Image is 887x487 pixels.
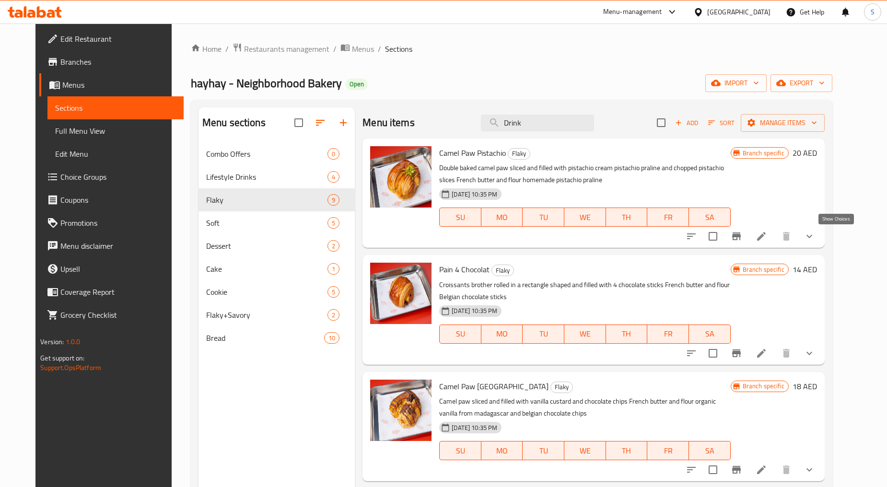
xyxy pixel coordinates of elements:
div: Flaky9 [198,188,355,211]
span: [DATE] 10:35 PM [448,190,501,199]
span: 9 [328,196,339,205]
svg: Show Choices [804,464,815,475]
button: FR [647,441,689,460]
div: Combo Offers0 [198,142,355,165]
button: SU [439,208,481,227]
span: export [778,77,825,89]
div: [GEOGRAPHIC_DATA] [707,7,770,17]
h2: Menu items [362,116,415,130]
div: Flaky+Savory [206,309,327,321]
span: Version: [40,336,64,348]
span: FR [651,444,685,458]
span: 5 [328,219,339,228]
a: Restaurants management [233,43,329,55]
div: Bread [206,332,324,344]
span: 10 [325,334,339,343]
button: TH [606,325,648,344]
img: Pain 4 Chocolat [370,263,432,324]
a: Edit Restaurant [39,27,184,50]
span: Sections [55,102,176,114]
a: Coverage Report [39,280,184,303]
button: import [705,74,767,92]
p: Camel paw sliced and filled with vanilla custard and chocolate chips French butter and flour orga... [439,395,730,419]
a: Sections [47,96,184,119]
span: Add item [671,116,702,130]
div: Flaky [508,148,530,160]
button: SA [689,325,731,344]
div: items [327,309,339,321]
button: MO [481,441,523,460]
span: Cookie [206,286,327,298]
img: Camel Paw Pistachio [370,146,432,208]
div: items [327,263,339,275]
span: Sort items [702,116,741,130]
span: Combo Offers [206,148,327,160]
span: TU [526,210,560,224]
span: S [871,7,875,17]
button: delete [775,342,798,365]
li: / [225,43,229,55]
div: items [324,332,339,344]
span: Manage items [748,117,817,129]
div: Bread10 [198,326,355,349]
span: Get support on: [40,352,84,364]
span: Upsell [60,263,176,275]
a: Edit menu item [756,464,767,475]
h6: 20 AED [793,146,817,160]
div: items [327,240,339,252]
span: Menus [62,79,176,91]
button: Branch-specific-item [725,342,748,365]
span: WE [568,210,602,224]
div: Cake1 [198,257,355,280]
div: Flaky [550,382,573,393]
a: Menus [340,43,374,55]
a: Home [191,43,222,55]
span: Full Menu View [55,125,176,137]
span: 5 [328,288,339,297]
span: Soft [206,217,327,229]
span: Select to update [703,226,723,246]
span: SU [443,327,478,341]
a: Edit Menu [47,142,184,165]
span: Select to update [703,460,723,480]
div: Dessert2 [198,234,355,257]
span: Pain 4 Chocolat [439,262,490,277]
button: Add [671,116,702,130]
span: Branch specific [739,265,788,274]
button: export [770,74,832,92]
button: WE [564,441,606,460]
span: Cake [206,263,327,275]
span: [DATE] 10:35 PM [448,306,501,315]
span: Coverage Report [60,286,176,298]
span: TH [610,327,644,341]
span: [DATE] 10:35 PM [448,423,501,432]
span: import [713,77,759,89]
span: FR [651,210,685,224]
a: Grocery Checklist [39,303,184,326]
button: Sort [706,116,737,130]
span: 4 [328,173,339,182]
span: 1 [328,265,339,274]
button: SU [439,325,481,344]
span: Select all sections [289,113,309,133]
span: Branch specific [739,382,788,391]
button: TH [606,208,648,227]
button: show more [798,458,821,481]
span: TH [610,210,644,224]
span: Edit Menu [55,148,176,160]
span: TH [610,444,644,458]
span: Menu disclaimer [60,240,176,252]
span: 2 [328,242,339,251]
span: Sort [708,117,735,128]
span: Lifestyle Drinks [206,171,327,183]
span: Flaky [492,265,514,276]
span: TU [526,444,560,458]
div: items [327,286,339,298]
button: MO [481,208,523,227]
div: Menu-management [603,6,662,18]
span: MO [485,210,519,224]
span: MO [485,444,519,458]
p: Double baked camel paw sliced and filled with pistachio cream pistachio praline and chopped pista... [439,162,730,186]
